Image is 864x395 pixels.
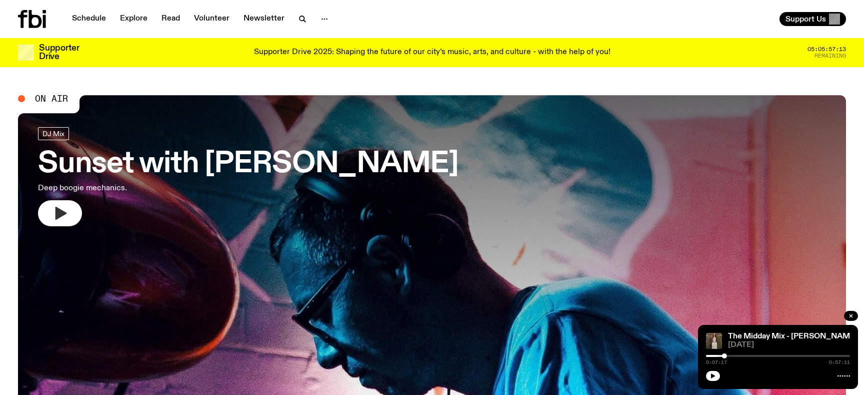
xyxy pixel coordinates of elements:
span: 0:57:11 [829,360,850,365]
a: Volunteer [188,12,235,26]
a: Newsletter [237,12,290,26]
span: [DATE] [728,341,850,349]
h3: Sunset with [PERSON_NAME] [38,150,458,178]
p: Supporter Drive 2025: Shaping the future of our city’s music, arts, and culture - with the help o... [254,48,610,57]
a: Read [155,12,186,26]
span: 05:05:57:13 [807,47,846,52]
a: Schedule [66,12,112,26]
span: On Air [35,94,68,103]
span: 0:07:17 [706,360,727,365]
a: Explore [114,12,153,26]
span: DJ Mix [42,130,64,137]
a: DJ Mix [38,127,69,140]
a: The Midday Mix - [PERSON_NAME] [728,332,857,340]
p: Deep boogie mechanics. [38,182,294,194]
a: Sunset with [PERSON_NAME]Deep boogie mechanics. [38,127,458,226]
span: Remaining [814,53,846,59]
button: Support Us [779,12,846,26]
h3: Supporter Drive [39,44,79,61]
span: Support Us [785,15,826,24]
